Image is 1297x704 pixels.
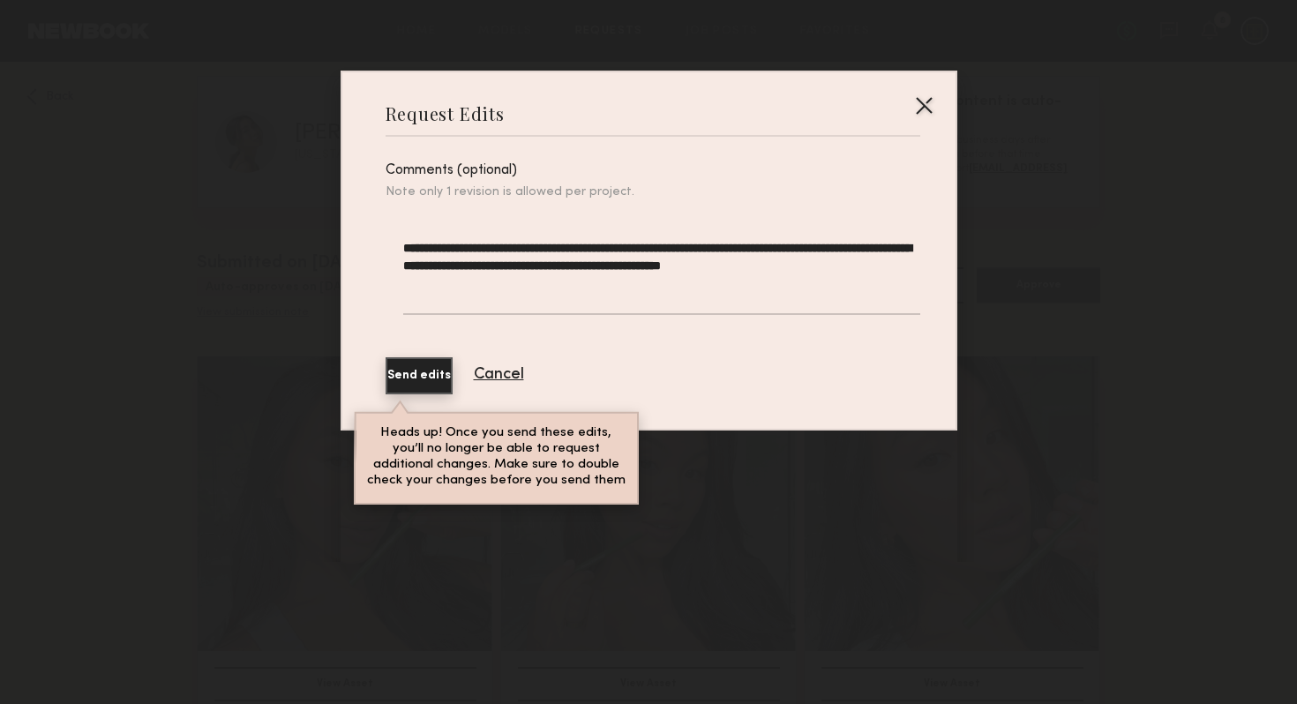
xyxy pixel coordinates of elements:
div: Request Edits [386,101,505,125]
p: Heads up! Once you send these edits, you’ll no longer be able to request additional changes. Make... [367,424,626,488]
button: Send edits [386,357,453,394]
div: Note only 1 revision is allowed per project. [386,185,920,200]
button: Cancel [474,367,524,383]
div: Comments (optional) [386,163,920,178]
